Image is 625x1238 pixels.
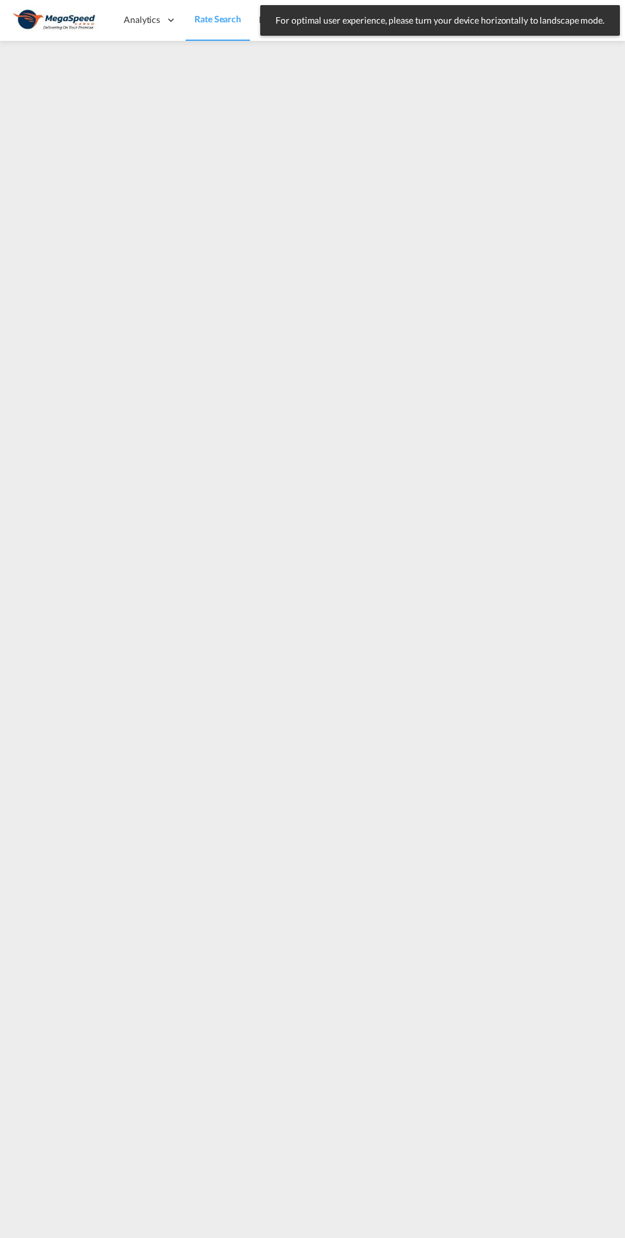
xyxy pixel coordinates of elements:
img: ad002ba0aea611eda5429768204679d3.JPG [13,6,99,34]
span: Rate Search [195,13,241,24]
span: For optimal user experience, please turn your device horizontally to landscape mode. [272,14,608,27]
span: Analytics [124,13,160,26]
